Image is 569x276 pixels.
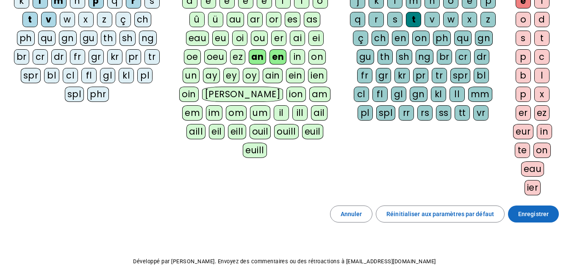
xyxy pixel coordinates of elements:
div: o [516,12,531,27]
div: gn [475,31,493,46]
div: ill [292,105,308,121]
div: gu [357,49,374,65]
div: v [41,12,56,27]
div: s [516,31,531,46]
div: tt [455,105,470,121]
div: z [480,12,496,27]
div: th [377,49,393,65]
div: vr [473,105,489,121]
div: x [462,12,477,27]
div: eu [212,31,229,46]
div: kl [119,68,134,83]
div: cl [63,68,78,83]
div: oy [243,68,259,83]
div: om [226,105,247,121]
div: ion [286,87,306,102]
div: pr [126,49,141,65]
div: ei [308,31,324,46]
div: on [412,31,430,46]
div: b [516,68,531,83]
div: en [392,31,409,46]
div: fl [372,87,388,102]
div: gn [410,87,427,102]
div: cr [33,49,48,65]
div: en [269,49,286,65]
div: gr [376,68,391,83]
div: eill [228,124,246,139]
div: ain [263,68,283,83]
div: ch [134,12,151,27]
div: w [443,12,458,27]
div: euill [243,143,266,158]
div: cl [354,87,369,102]
span: Réinitialiser aux paramètres par défaut [386,209,494,219]
div: ch [372,31,389,46]
div: er [271,31,286,46]
div: spl [65,87,84,102]
div: s [387,12,402,27]
div: ç [353,31,368,46]
div: q [350,12,365,27]
div: on [308,49,326,65]
div: fr [357,68,372,83]
div: gl [100,68,115,83]
div: te [515,143,530,158]
div: oin [179,87,199,102]
div: am [309,87,330,102]
div: on [533,143,551,158]
div: um [250,105,270,121]
div: eau [186,31,209,46]
div: r [369,12,384,27]
div: z [97,12,112,27]
button: Réinitialiser aux paramètres par défaut [376,206,505,222]
div: ç [116,12,131,27]
div: p [516,87,531,102]
div: spr [450,68,471,83]
div: or [266,12,281,27]
div: ou [251,31,268,46]
div: eau [521,161,544,177]
div: sh [119,31,136,46]
div: fl [81,68,97,83]
div: ez [534,105,550,121]
div: eil [209,124,225,139]
div: es [285,12,300,27]
div: an [249,49,266,65]
button: Enregistrer [508,206,559,222]
div: û [189,12,205,27]
div: rs [417,105,433,121]
div: x [78,12,94,27]
div: tr [432,68,447,83]
div: ey [223,68,239,83]
div: aill [186,124,205,139]
div: fr [70,49,85,65]
div: d [534,12,550,27]
div: ll [450,87,465,102]
div: c [534,49,550,65]
div: gl [391,87,406,102]
div: gr [89,49,104,65]
div: t [22,12,38,27]
div: t [406,12,421,27]
button: Annuler [330,206,373,222]
div: phr [87,87,109,102]
div: ail [311,105,328,121]
div: ph [433,31,451,46]
span: Enregistrer [518,209,549,219]
div: ng [139,31,157,46]
div: gu [80,31,97,46]
div: kr [107,49,122,65]
div: ouil [250,124,271,139]
div: spl [376,105,396,121]
div: ez [230,49,245,65]
div: kr [394,68,410,83]
div: ar [247,12,263,27]
div: gn [59,31,77,46]
div: oe [184,49,201,65]
div: t [534,31,550,46]
div: au [227,12,244,27]
div: ier [525,180,541,195]
div: pl [358,105,373,121]
div: in [290,49,305,65]
div: l [534,68,550,83]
